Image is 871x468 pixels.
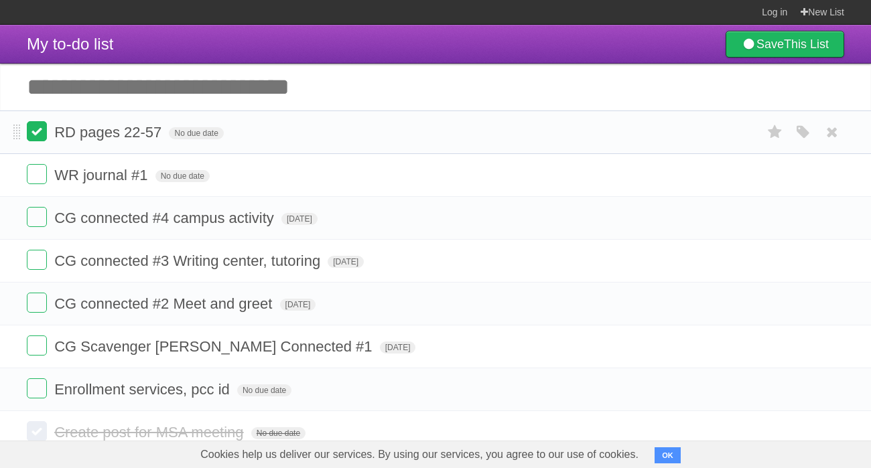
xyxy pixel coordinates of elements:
[655,447,681,463] button: OK
[54,338,375,355] span: CG Scavenger [PERSON_NAME] Connected #1
[784,37,829,51] b: This List
[27,207,47,227] label: Done
[169,127,223,139] span: No due date
[328,256,364,268] span: [DATE]
[27,378,47,398] label: Done
[187,441,652,468] span: Cookies help us deliver our services. By using our services, you agree to our use of cookies.
[54,167,151,183] span: WR journal #1
[54,124,165,141] span: RD pages 22-57
[27,250,47,270] label: Done
[27,293,47,313] label: Done
[237,384,291,396] span: No due date
[27,35,113,53] span: My to-do list
[54,252,324,269] span: CG connected #3 Writing center, tutoring
[54,381,233,398] span: Enrollment services, pcc id
[54,295,275,312] span: CG connected #2 Meet and greet
[27,335,47,356] label: Done
[726,31,844,58] a: SaveThis List
[380,341,416,354] span: [DATE]
[251,427,306,439] span: No due date
[280,299,316,311] span: [DATE]
[155,170,210,182] span: No due date
[27,164,47,184] label: Done
[27,121,47,141] label: Done
[54,210,277,226] span: CG connected #4 campus activity
[281,213,318,225] span: [DATE]
[762,121,788,143] label: Star task
[54,424,247,441] span: Create post for MSA meeting
[27,421,47,441] label: Done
